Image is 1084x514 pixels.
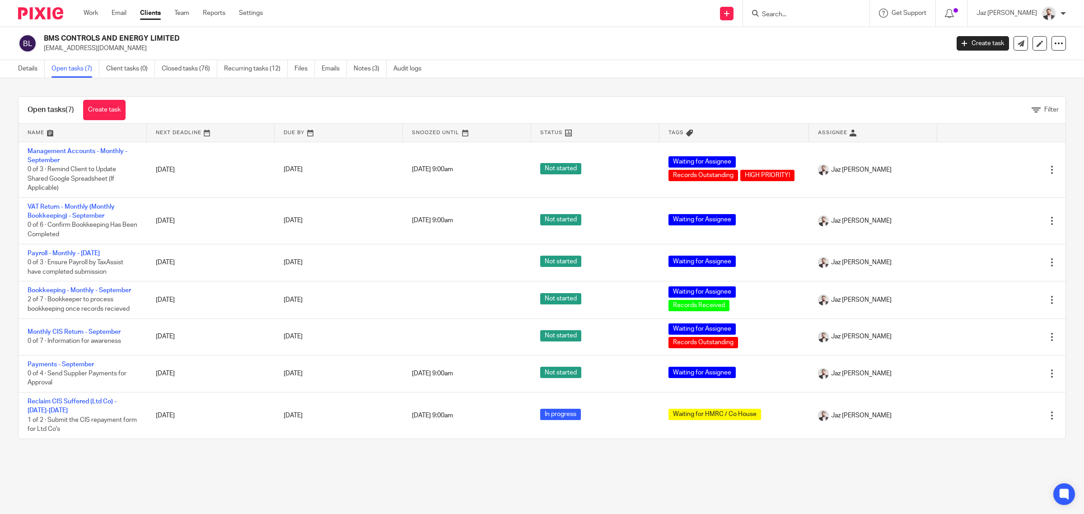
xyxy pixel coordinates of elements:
[393,60,428,78] a: Audit logs
[831,258,892,267] span: Jaz [PERSON_NAME]
[203,9,225,18] a: Reports
[831,369,892,378] span: Jaz [PERSON_NAME]
[668,256,736,267] span: Waiting for Assignee
[28,329,121,335] a: Monthly CIS Return - September
[831,295,892,304] span: Jaz [PERSON_NAME]
[28,287,131,294] a: Bookkeeping - Monthly - September
[18,60,45,78] a: Details
[284,297,303,303] span: [DATE]
[28,166,116,191] span: 0 of 3 · Remind Client to Update Shared Google Spreadsheet (If Applicable)
[818,368,829,379] img: 48292-0008-compressed%20square.jpg
[412,370,453,377] span: [DATE] 9:00am
[412,167,453,173] span: [DATE] 9:00am
[740,170,794,181] span: HIGH PRIORITY!
[818,164,829,175] img: 48292-0008-compressed%20square.jpg
[284,412,303,419] span: [DATE]
[540,293,581,304] span: Not started
[284,334,303,340] span: [DATE]
[668,409,761,420] span: Waiting for HMRC / Co House
[540,409,581,420] span: In progress
[28,148,127,164] a: Management Accounts - Monthly - September
[668,130,684,135] span: Tags
[892,10,926,16] span: Get Support
[147,281,275,318] td: [DATE]
[668,300,729,311] span: Records Received
[284,259,303,266] span: [DATE]
[668,337,738,348] span: Records Outstanding
[540,163,581,174] span: Not started
[28,338,121,345] span: 0 of 7 · Information for awareness
[28,204,115,219] a: VAT Return - Monthly (Monthly Bookkeeping) - September
[284,218,303,224] span: [DATE]
[44,44,943,53] p: [EMAIL_ADDRESS][DOMAIN_NAME]
[831,165,892,174] span: Jaz [PERSON_NAME]
[84,9,98,18] a: Work
[51,60,99,78] a: Open tasks (7)
[106,60,155,78] a: Client tasks (0)
[668,170,738,181] span: Records Outstanding
[1042,6,1056,21] img: 48292-0008-compressed%20square.jpg
[540,330,581,341] span: Not started
[147,197,275,244] td: [DATE]
[18,34,37,53] img: svg%3E
[412,218,453,224] span: [DATE] 9:00am
[174,9,189,18] a: Team
[668,214,736,225] span: Waiting for Assignee
[44,34,763,43] h2: BMS CONTROLS AND ENERGY LIMITED
[977,9,1037,18] p: Jaz [PERSON_NAME]
[294,60,315,78] a: Files
[540,367,581,378] span: Not started
[540,256,581,267] span: Not started
[818,257,829,268] img: 48292-0008-compressed%20square.jpg
[668,286,736,298] span: Waiting for Assignee
[112,9,126,18] a: Email
[65,106,74,113] span: (7)
[28,398,117,414] a: Reclaim CIS Suffered (Ltd Co) - [DATE]-[DATE]
[818,332,829,342] img: 48292-0008-compressed%20square.jpg
[147,355,275,392] td: [DATE]
[28,105,74,115] h1: Open tasks
[831,332,892,341] span: Jaz [PERSON_NAME]
[147,318,275,355] td: [DATE]
[831,216,892,225] span: Jaz [PERSON_NAME]
[831,411,892,420] span: Jaz [PERSON_NAME]
[284,370,303,377] span: [DATE]
[1044,107,1059,113] span: Filter
[147,244,275,281] td: [DATE]
[818,294,829,305] img: 48292-0008-compressed%20square.jpg
[28,259,123,275] span: 0 of 3 · Ensure Payroll by TaxAssist have completed submission
[28,222,137,238] span: 0 of 6 · Confirm Bookkeeping Has Been Completed
[28,297,130,313] span: 2 of 7 · Bookkeeper to process bookkeeping once records recieved
[354,60,387,78] a: Notes (3)
[284,167,303,173] span: [DATE]
[140,9,161,18] a: Clients
[668,156,736,168] span: Waiting for Assignee
[83,100,126,120] a: Create task
[147,393,275,439] td: [DATE]
[28,250,100,257] a: Payroll - Monthly - [DATE]
[147,142,275,197] td: [DATE]
[761,11,842,19] input: Search
[668,323,736,335] span: Waiting for Assignee
[224,60,288,78] a: Recurring tasks (12)
[540,214,581,225] span: Not started
[322,60,347,78] a: Emails
[28,361,94,368] a: Payments - September
[540,130,563,135] span: Status
[818,410,829,421] img: 48292-0008-compressed%20square.jpg
[412,412,453,419] span: [DATE] 9:00am
[162,60,217,78] a: Closed tasks (76)
[668,367,736,378] span: Waiting for Assignee
[28,370,126,386] span: 0 of 4 · Send Supplier Payments for Approval
[412,130,459,135] span: Snoozed Until
[957,36,1009,51] a: Create task
[239,9,263,18] a: Settings
[28,417,137,433] span: 1 of 2 · Submit the CIS repayment form for Ltd Co's
[818,215,829,226] img: 48292-0008-compressed%20square.jpg
[18,7,63,19] img: Pixie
